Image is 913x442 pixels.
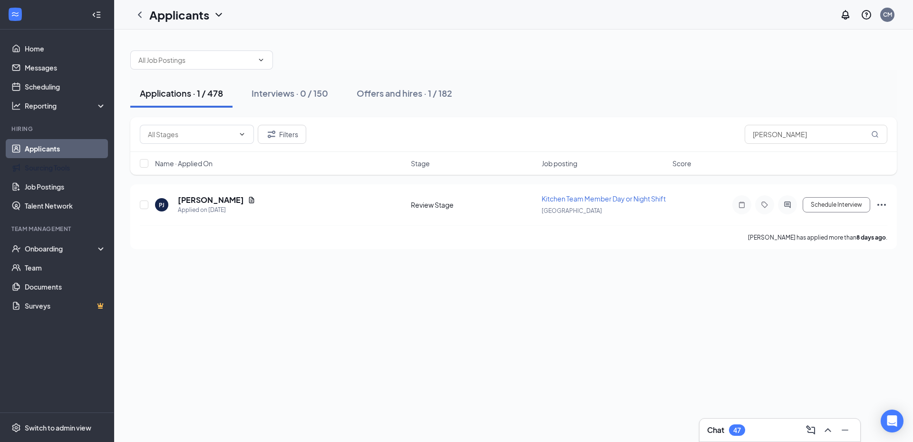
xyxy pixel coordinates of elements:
h5: [PERSON_NAME] [178,195,244,205]
a: Talent Network [25,196,106,215]
h3: Chat [707,425,724,435]
div: 47 [733,426,741,434]
svg: QuestionInfo [861,9,872,20]
a: Sourcing Tools [25,158,106,177]
svg: Ellipses [876,199,887,211]
span: Job posting [542,159,577,168]
div: PJ [159,201,165,209]
input: All Job Postings [138,55,253,65]
b: 8 days ago [856,234,886,241]
button: Minimize [837,422,853,438]
div: Applications · 1 / 478 [140,87,223,99]
div: Applied on [DATE] [178,205,255,215]
svg: ChevronDown [257,56,265,64]
button: ChevronUp [820,422,835,438]
svg: ChevronDown [238,131,246,138]
span: Score [672,159,691,168]
span: Kitchen Team Member Day or Night Shift [542,194,666,203]
div: Onboarding [25,244,98,253]
div: CM [883,10,892,19]
div: Reporting [25,101,107,110]
svg: Settings [11,423,21,432]
a: Scheduling [25,77,106,96]
svg: UserCheck [11,244,21,253]
span: Name · Applied On [155,159,213,168]
button: Filter Filters [258,125,306,144]
a: Documents [25,277,106,296]
svg: ChevronDown [213,9,224,20]
svg: ChevronUp [822,424,834,436]
div: Offers and hires · 1 / 182 [357,87,452,99]
svg: Tag [759,201,770,209]
button: ComposeMessage [803,422,818,438]
a: Applicants [25,139,106,158]
a: SurveysCrown [25,296,106,315]
svg: Minimize [839,424,851,436]
svg: Collapse [92,10,101,20]
div: Switch to admin view [25,423,91,432]
h1: Applicants [149,7,209,23]
a: Home [25,39,106,58]
div: Open Intercom Messenger [881,410,903,432]
svg: Notifications [840,9,851,20]
a: Messages [25,58,106,77]
div: Review Stage [411,200,536,210]
div: Hiring [11,125,104,133]
svg: Document [248,196,255,204]
a: Team [25,258,106,277]
div: Interviews · 0 / 150 [252,87,328,99]
span: [GEOGRAPHIC_DATA] [542,207,602,214]
svg: Analysis [11,101,21,110]
input: All Stages [148,129,234,140]
svg: MagnifyingGlass [871,131,879,138]
button: Schedule Interview [803,197,870,212]
svg: ActiveChat [782,201,793,209]
svg: ChevronLeft [134,9,146,20]
span: Stage [411,159,430,168]
svg: Note [736,201,748,209]
svg: ComposeMessage [805,424,816,436]
svg: Filter [266,129,277,140]
p: [PERSON_NAME] has applied more than . [748,233,887,241]
a: Job Postings [25,177,106,196]
input: Search in applications [745,125,887,144]
svg: WorkstreamLogo [10,10,20,19]
div: Team Management [11,225,104,233]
